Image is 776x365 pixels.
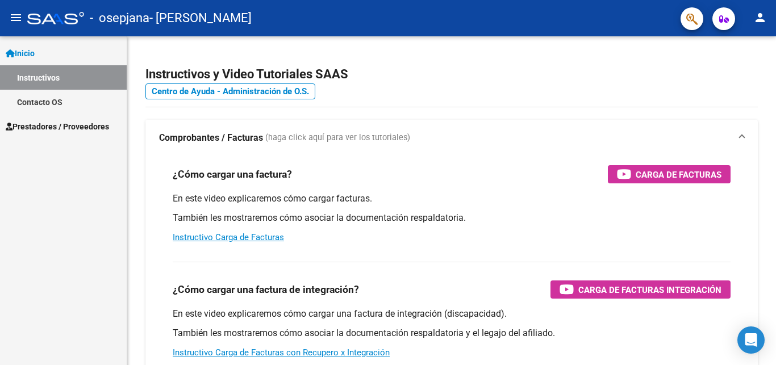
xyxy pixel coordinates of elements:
mat-icon: menu [9,11,23,24]
mat-expansion-panel-header: Comprobantes / Facturas (haga click aquí para ver los tutoriales) [145,120,758,156]
mat-icon: person [753,11,767,24]
span: Prestadores / Proveedores [6,120,109,133]
span: Carga de Facturas [636,167,721,182]
h3: ¿Cómo cargar una factura? [173,166,292,182]
span: - osepjana [90,6,149,31]
strong: Comprobantes / Facturas [159,132,263,144]
span: Inicio [6,47,35,60]
span: Carga de Facturas Integración [578,283,721,297]
h2: Instructivos y Video Tutoriales SAAS [145,64,758,85]
p: En este video explicaremos cómo cargar facturas. [173,192,731,205]
p: En este video explicaremos cómo cargar una factura de integración (discapacidad). [173,308,731,320]
span: - [PERSON_NAME] [149,6,252,31]
a: Instructivo Carga de Facturas con Recupero x Integración [173,347,390,358]
div: Open Intercom Messenger [737,326,765,354]
h3: ¿Cómo cargar una factura de integración? [173,282,359,297]
button: Carga de Facturas [608,165,731,183]
p: También les mostraremos cómo asociar la documentación respaldatoria y el legajo del afiliado. [173,327,731,339]
p: También les mostraremos cómo asociar la documentación respaldatoria. [173,212,731,224]
button: Carga de Facturas Integración [550,280,731,299]
a: Centro de Ayuda - Administración de O.S. [145,83,315,99]
span: (haga click aquí para ver los tutoriales) [265,132,410,144]
a: Instructivo Carga de Facturas [173,232,284,242]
